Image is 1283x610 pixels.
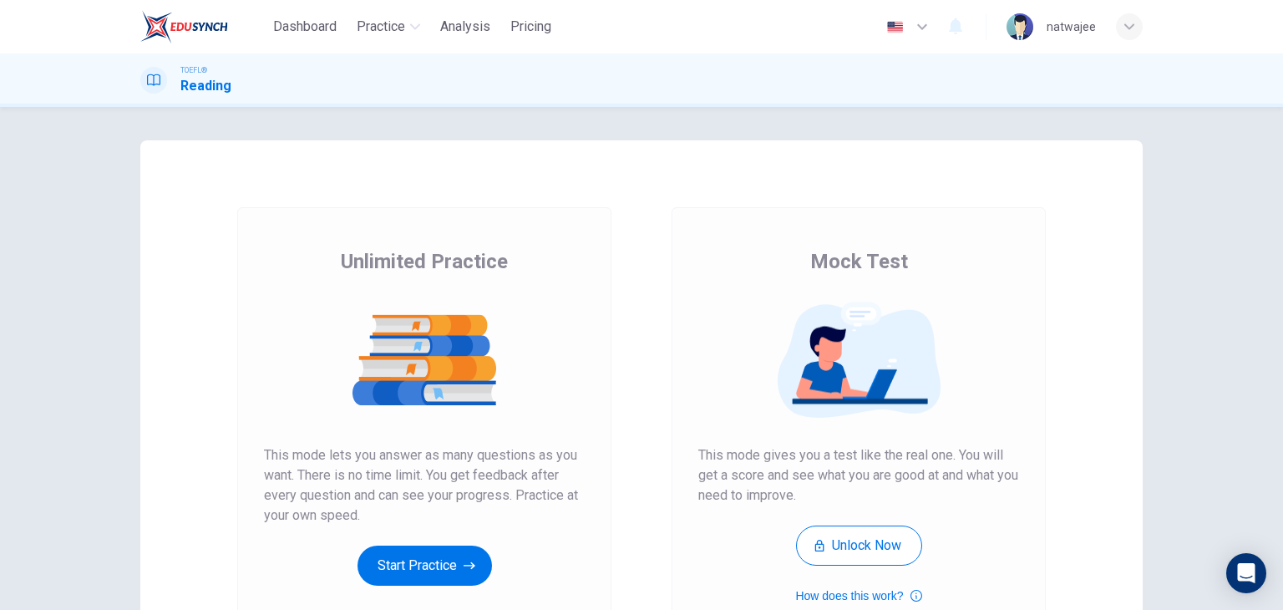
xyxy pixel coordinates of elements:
span: Unlimited Practice [341,248,508,275]
span: Practice [357,17,405,37]
button: Start Practice [358,546,492,586]
span: Mock Test [810,248,908,275]
span: This mode gives you a test like the real one. You will get a score and see what you are good at a... [698,445,1019,506]
button: Unlock Now [796,526,922,566]
img: en [885,21,905,33]
span: TOEFL® [180,64,207,76]
div: Open Intercom Messenger [1226,553,1266,593]
button: How does this work? [795,586,921,606]
button: Practice [350,12,427,42]
button: Dashboard [266,12,343,42]
button: Analysis [434,12,497,42]
span: This mode lets you answer as many questions as you want. There is no time limit. You get feedback... [264,445,585,526]
span: Dashboard [273,17,337,37]
img: Profile picture [1007,13,1033,40]
span: Analysis [440,17,490,37]
button: Pricing [504,12,558,42]
div: natwajee [1047,17,1096,37]
span: Pricing [510,17,551,37]
a: EduSynch logo [140,10,266,43]
img: EduSynch logo [140,10,228,43]
h1: Reading [180,76,231,96]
